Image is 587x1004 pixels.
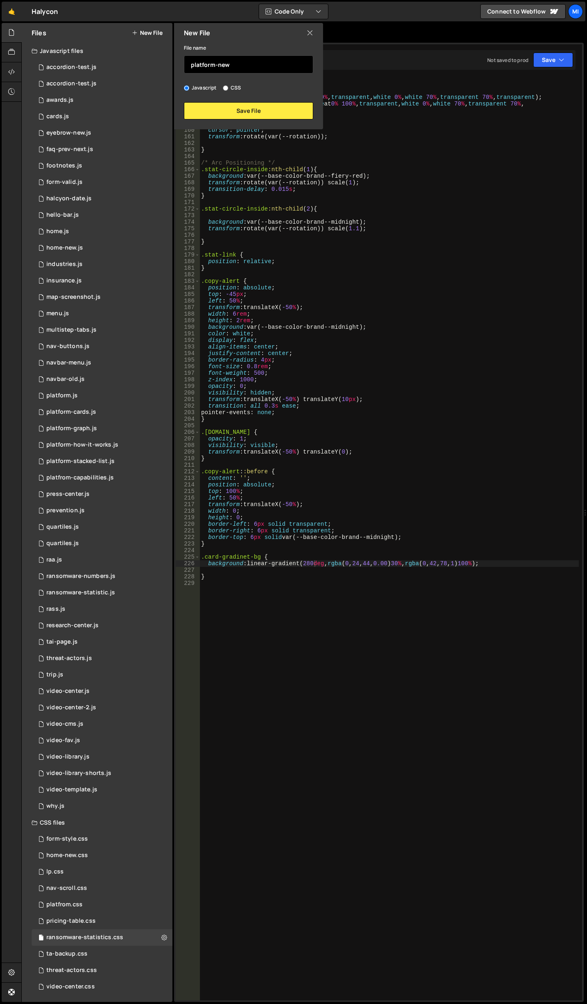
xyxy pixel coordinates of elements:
[223,84,241,92] label: CSS
[32,453,172,470] div: 6189/36953.js
[176,317,200,324] div: 189
[46,737,80,744] div: video-fav.js
[176,232,200,238] div: 176
[176,541,200,547] div: 223
[32,486,172,502] div: 6189/15230.js
[176,173,200,179] div: 167
[184,55,313,73] input: Name
[46,244,83,252] div: home-new.js
[568,4,583,19] a: Mi
[46,359,91,367] div: navbar-menu.js
[46,96,73,104] div: awards.js
[46,458,115,465] div: platform-stacked-list.js
[46,983,95,990] div: video-center.css
[176,534,200,541] div: 222
[46,162,82,170] div: footnotes.js
[46,835,88,843] div: form-style.css
[46,146,93,153] div: faq-prev-next.js
[176,442,200,449] div: 208
[176,350,200,357] div: 194
[176,475,200,481] div: 213
[176,258,200,265] div: 180
[22,814,172,831] div: CSS files
[46,228,69,235] div: home.js
[32,273,172,289] div: 6189/32068.js
[176,383,200,390] div: 199
[176,462,200,468] div: 211
[184,102,313,119] button: Save File
[46,113,69,120] div: cards.js
[184,85,189,91] input: Javascript
[46,64,96,71] div: accordion-test.js
[176,396,200,403] div: 201
[46,622,99,629] div: research-center.js
[46,408,96,416] div: platform-cards.js
[176,265,200,271] div: 181
[46,310,69,317] div: menu.js
[176,324,200,330] div: 190
[176,140,200,147] div: 162
[32,765,172,782] div: 6189/29553.js
[32,782,172,798] div: 6189/28936.js
[46,573,115,580] div: ransomware-numbers.js
[176,514,200,521] div: 219
[176,501,200,508] div: 217
[46,770,111,777] div: video-library-shorts.js
[32,338,172,355] div: 6189/43633.js
[46,195,92,202] div: halcyon-date.js
[176,429,200,436] div: 206
[176,337,200,344] div: 192
[176,278,200,284] div: 183
[32,929,172,946] div: 6189/41799.css
[176,330,200,337] div: 191
[32,256,172,273] div: 6189/12432.js
[46,671,63,679] div: trip.js
[176,508,200,514] div: 218
[32,847,172,864] div: 6189/45979.css
[46,786,97,793] div: video-template.js
[176,363,200,370] div: 196
[176,127,200,133] div: 160
[176,219,200,225] div: 174
[32,831,172,847] div: 6189/42792.css
[32,125,172,141] div: 6189/44508.js
[176,488,200,495] div: 215
[32,240,172,256] div: 6189/45936.js
[132,30,163,36] button: New File
[533,53,573,67] button: Save
[32,355,172,371] div: 6189/18844.js
[32,749,172,765] div: 6189/28942.js
[46,655,92,662] div: threat-actors.js
[32,92,172,108] div: 6189/12568.js
[32,880,172,896] div: 6189/43661.css
[46,474,114,481] div: platfrom-capabilities.js
[46,179,83,186] div: form-valid.js
[32,207,172,223] div: 6189/18852.js
[176,580,200,587] div: 229
[32,535,172,552] div: 6189/17950.js
[46,491,89,498] div: press-center.js
[32,716,172,732] div: 6189/29441.js
[176,344,200,350] div: 193
[176,252,200,258] div: 179
[176,573,200,580] div: 228
[32,979,172,995] div: 6189/28092.css
[46,425,97,432] div: platform-graph.js
[184,84,217,92] label: Javascript
[176,560,200,567] div: 226
[32,7,58,16] div: Halycon
[32,387,172,404] div: 6189/15495.js
[46,326,96,334] div: multistep-tabs.js
[176,376,200,383] div: 198
[32,913,172,929] div: 6189/36736.css
[176,166,200,173] div: 166
[176,390,200,396] div: 200
[32,174,172,190] div: 6189/23356.js
[176,179,200,186] div: 168
[184,44,206,52] label: File name
[32,732,172,749] div: 6189/36192.js
[480,4,566,19] a: Connect to Webflow
[32,896,172,913] div: 6189/36566.css
[176,554,200,560] div: 225
[176,245,200,252] div: 178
